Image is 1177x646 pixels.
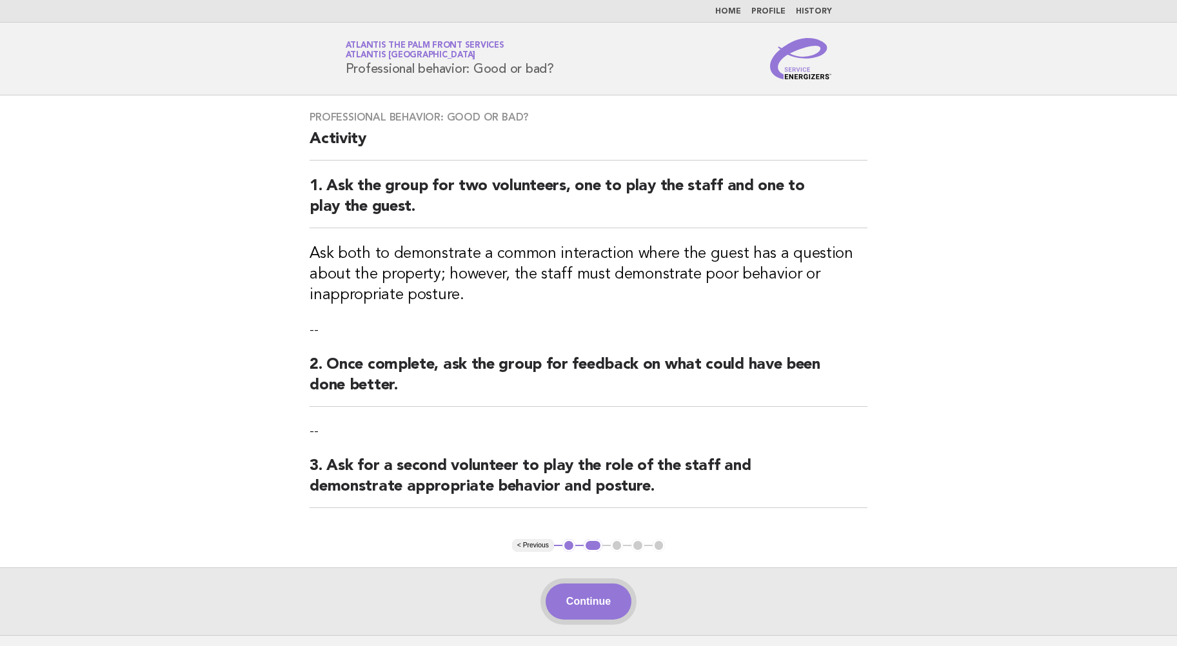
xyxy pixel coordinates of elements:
[310,176,867,228] h2: 1. Ask the group for two volunteers, one to play the staff and one to play the guest.
[310,321,867,339] p: --
[310,355,867,407] h2: 2. Once complete, ask the group for feedback on what could have been done better.
[512,539,554,552] button: < Previous
[346,52,476,60] span: Atlantis [GEOGRAPHIC_DATA]
[310,111,867,124] h3: Professional behavior: Good or bad?
[751,8,786,15] a: Profile
[770,38,832,79] img: Service Energizers
[346,42,554,75] h1: Professional behavior: Good or bad?
[796,8,832,15] a: History
[715,8,741,15] a: Home
[310,456,867,508] h2: 3. Ask for a second volunteer to play the role of the staff and demonstrate appropriate behavior ...
[310,422,867,440] p: --
[562,539,575,552] button: 1
[584,539,602,552] button: 2
[310,244,867,306] h3: Ask both to demonstrate a common interaction where the guest has a question about the property; h...
[546,583,631,620] button: Continue
[346,41,504,59] a: Atlantis The Palm Front ServicesAtlantis [GEOGRAPHIC_DATA]
[310,129,867,161] h2: Activity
